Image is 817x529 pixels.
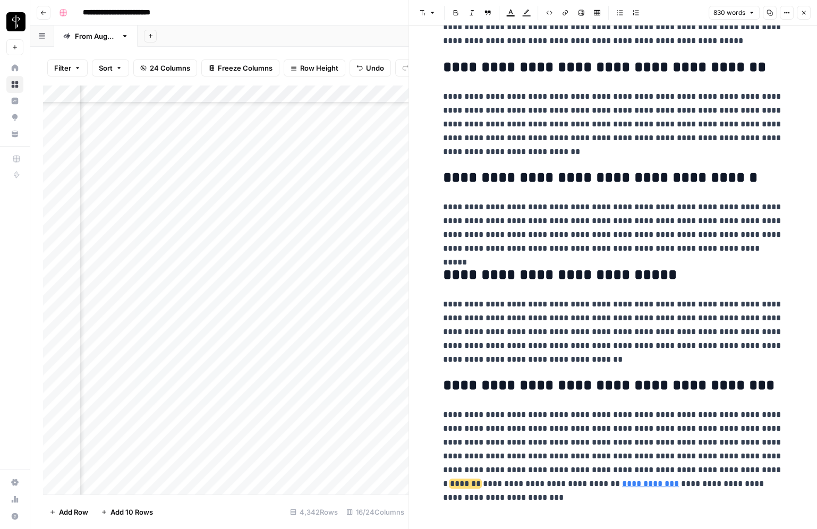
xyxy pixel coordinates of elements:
[99,63,113,73] span: Sort
[342,504,408,521] div: 16/24 Columns
[201,59,279,76] button: Freeze Columns
[366,63,384,73] span: Undo
[43,504,95,521] button: Add Row
[59,507,88,517] span: Add Row
[6,109,23,126] a: Opportunities
[47,59,88,76] button: Filter
[286,504,342,521] div: 4,342 Rows
[6,59,23,76] a: Home
[300,63,338,73] span: Row Height
[6,12,25,31] img: LP Production Workloads Logo
[284,59,345,76] button: Row Height
[54,25,138,47] a: From [DATE]
[218,63,273,73] span: Freeze Columns
[95,504,159,521] button: Add 10 Rows
[150,63,190,73] span: 24 Columns
[6,491,23,508] a: Usage
[54,63,71,73] span: Filter
[133,59,197,76] button: 24 Columns
[709,6,760,20] button: 830 words
[6,474,23,491] a: Settings
[75,31,117,41] div: From [DATE]
[6,76,23,93] a: Browse
[6,508,23,525] button: Help + Support
[713,8,745,18] span: 830 words
[6,92,23,109] a: Insights
[350,59,391,76] button: Undo
[110,507,153,517] span: Add 10 Rows
[6,125,23,142] a: Your Data
[6,8,23,35] button: Workspace: LP Production Workloads
[92,59,129,76] button: Sort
